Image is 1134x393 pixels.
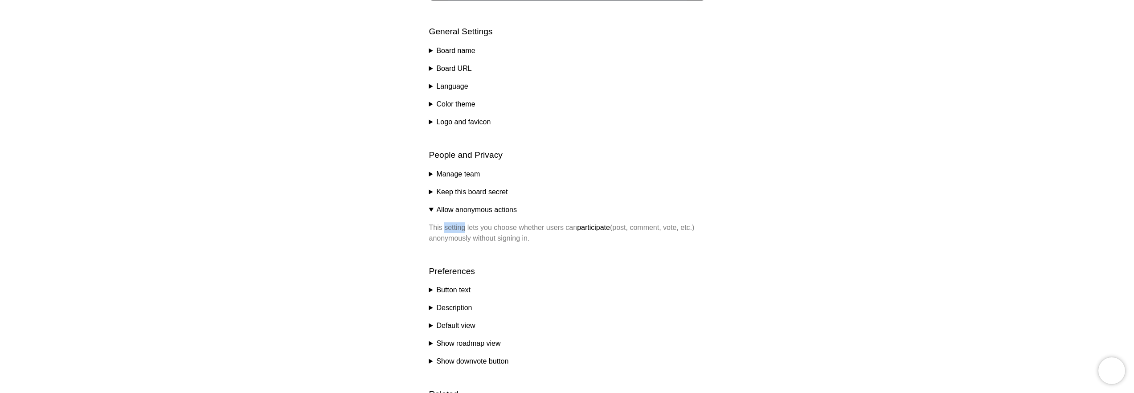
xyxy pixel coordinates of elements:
summary: Keep this board secret [429,187,705,197]
summary: Language [429,81,705,92]
h2: Preferences [429,265,705,278]
summary: Color theme [429,99,705,110]
iframe: Chatra live chat [1098,357,1125,384]
summary: Board URL [429,63,705,74]
summary: Allow anonymous actions [429,205,705,215]
p: This setting lets you choose whether users can (post, comment, vote, etc.) anonymously without si... [429,222,705,244]
summary: Default view [429,320,705,331]
summary: Button text [429,285,705,295]
summary: Description [429,303,705,313]
h2: People and Privacy [429,149,705,162]
summary: Show roadmap view [429,338,705,349]
summary: Show downvote button [429,356,705,367]
summary: Board name [429,45,705,56]
strong: participate [577,224,610,231]
summary: Manage team [429,169,705,180]
h2: General Settings [429,25,705,38]
summary: Logo and favicon [429,117,705,127]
